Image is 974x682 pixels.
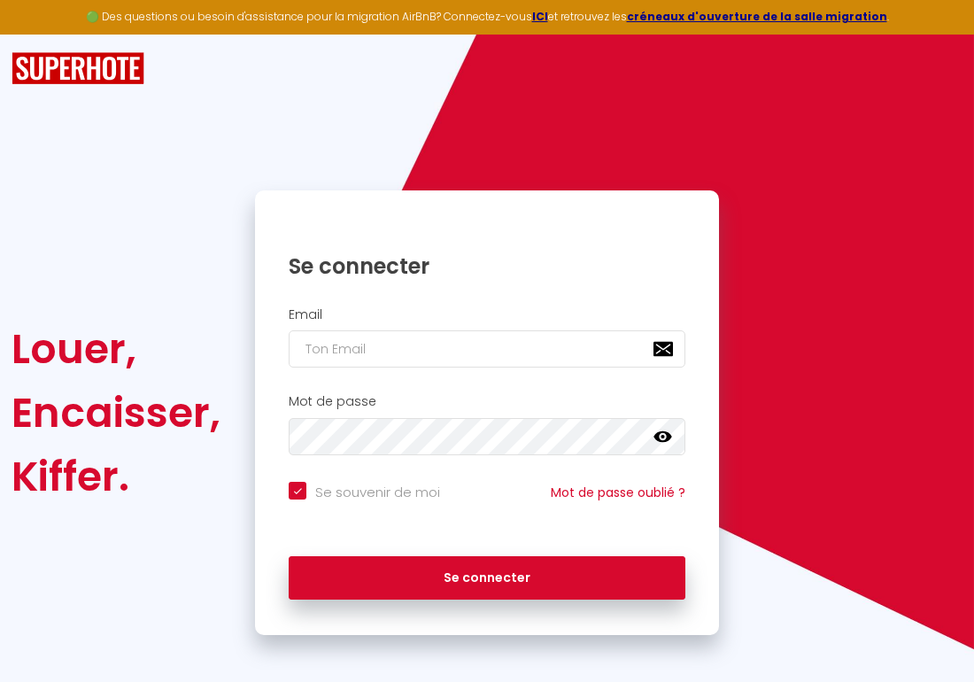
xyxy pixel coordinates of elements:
[532,9,548,24] a: ICI
[12,317,220,381] div: Louer,
[551,484,685,501] a: Mot de passe oublié ?
[289,556,685,601] button: Se connecter
[12,445,220,508] div: Kiffer.
[627,9,887,24] a: créneaux d'ouverture de la salle migration
[12,381,220,445] div: Encaisser,
[289,330,685,368] input: Ton Email
[289,307,685,322] h2: Email
[12,52,144,85] img: SuperHote logo
[289,252,685,280] h1: Se connecter
[289,394,685,409] h2: Mot de passe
